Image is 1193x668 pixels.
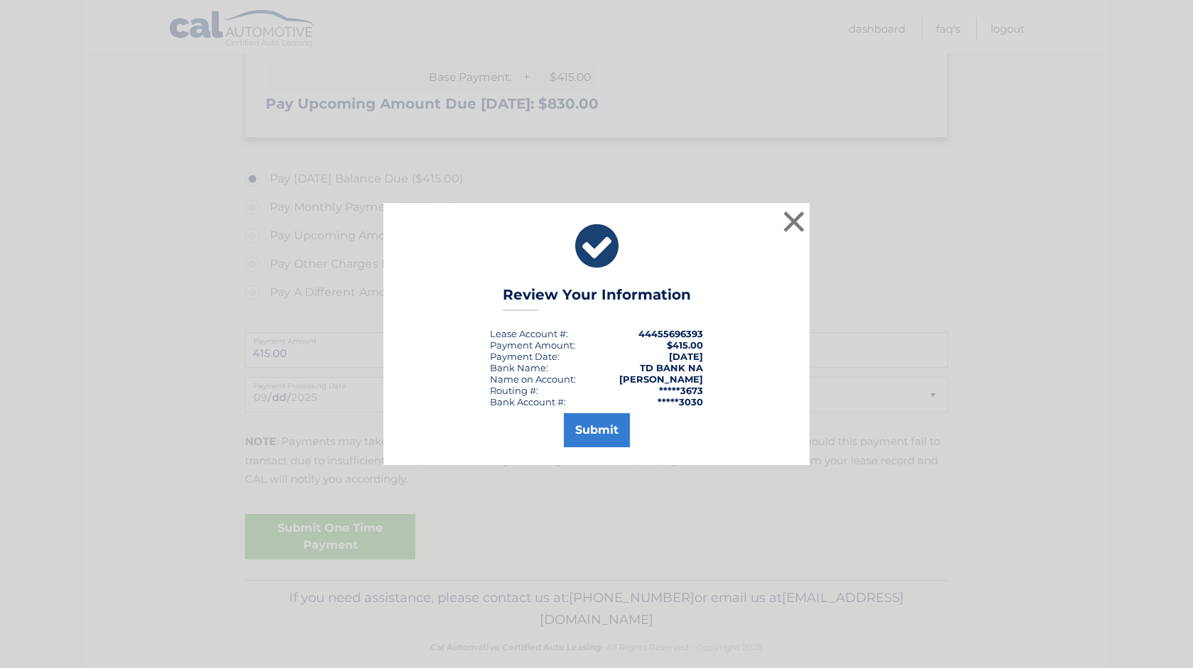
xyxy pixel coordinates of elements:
[490,385,538,396] div: Routing #:
[490,373,576,385] div: Name on Account:
[669,351,703,362] span: [DATE]
[490,328,568,339] div: Lease Account #:
[640,362,703,373] strong: TD BANK NA
[490,351,560,362] div: :
[490,362,548,373] div: Bank Name:
[490,351,557,362] span: Payment Date
[667,339,703,351] span: $415.00
[490,396,566,407] div: Bank Account #:
[638,328,703,339] strong: 44455696393
[619,373,703,385] strong: [PERSON_NAME]
[503,286,691,311] h3: Review Your Information
[490,339,575,351] div: Payment Amount:
[780,207,808,236] button: ×
[564,413,630,447] button: Submit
